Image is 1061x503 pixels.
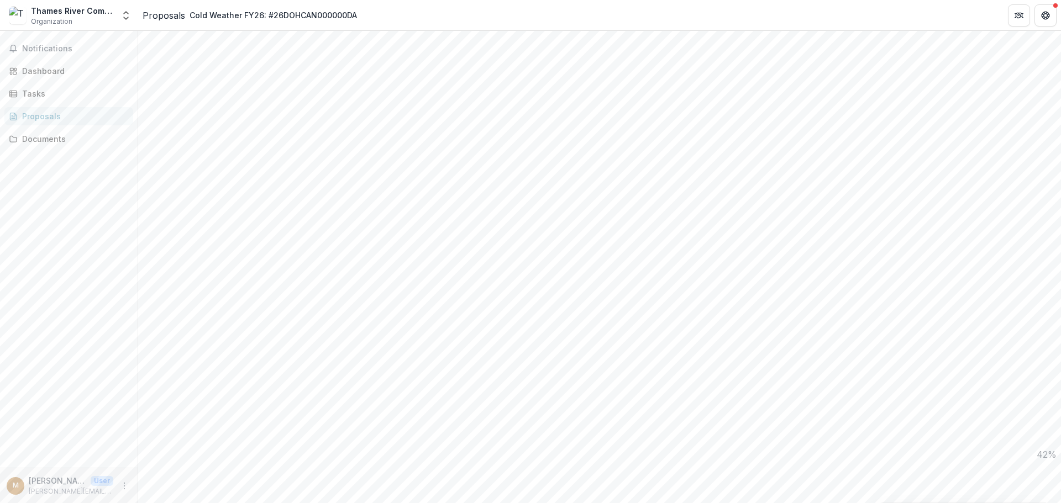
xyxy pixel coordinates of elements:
div: Tasks [22,88,124,99]
a: Documents [4,130,133,148]
nav: breadcrumb [143,7,361,23]
div: Dashboard [22,65,124,77]
img: Thames River Community Service, Inc. [9,7,27,24]
a: Proposals [4,107,133,125]
a: Tasks [4,84,133,103]
div: Thames River Community Service, Inc. [31,5,114,17]
p: 42 % [1037,448,1057,461]
button: More [118,479,131,493]
button: Partners [1008,4,1030,27]
div: michaelv@trfp.org [13,482,19,489]
span: Notifications [22,44,129,54]
a: Proposals [143,9,185,22]
div: Cold Weather FY26: #26DOHCAN000000DA [190,9,357,21]
p: [PERSON_NAME][EMAIL_ADDRESS][DOMAIN_NAME] [29,486,113,496]
a: Dashboard [4,62,133,80]
button: Get Help [1034,4,1057,27]
p: User [91,476,113,486]
div: Proposals [22,110,124,122]
div: Documents [22,133,124,145]
button: Open entity switcher [118,4,134,27]
p: [PERSON_NAME][EMAIL_ADDRESS][DOMAIN_NAME] [29,475,86,486]
button: Notifications [4,40,133,57]
span: Organization [31,17,72,27]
